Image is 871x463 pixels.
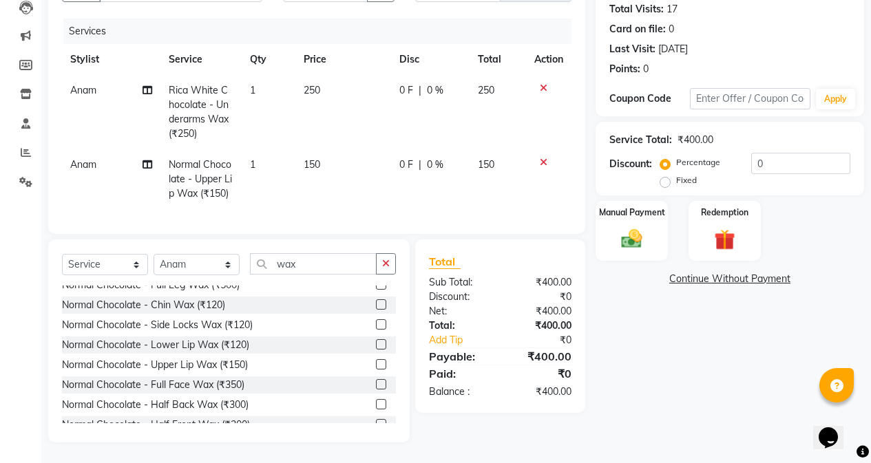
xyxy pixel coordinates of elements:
[427,83,443,98] span: 0 %
[62,318,253,332] div: Normal Chocolate - Side Locks Wax (₹120)
[676,156,720,169] label: Percentage
[478,158,494,171] span: 150
[419,290,501,304] div: Discount:
[690,88,810,109] input: Enter Offer / Coupon Code
[470,44,526,75] th: Total
[500,304,582,319] div: ₹400.00
[667,2,678,17] div: 17
[250,253,377,274] input: Search or Scan
[419,319,501,333] div: Total:
[676,174,697,186] label: Fixed
[708,227,742,252] img: _gift.svg
[70,158,96,171] span: Anam
[609,2,664,17] div: Total Visits:
[526,44,571,75] th: Action
[478,84,494,96] span: 250
[419,158,421,172] span: |
[609,62,640,76] div: Points:
[514,333,582,347] div: ₹0
[419,83,421,98] span: |
[391,44,470,75] th: Disc
[419,365,501,382] div: Paid:
[419,333,514,347] a: Add Tip
[304,158,320,171] span: 150
[62,378,244,392] div: Normal Chocolate - Full Face Wax (₹350)
[658,42,688,56] div: [DATE]
[599,206,665,219] label: Manual Payment
[500,348,582,365] div: ₹400.00
[419,304,501,319] div: Net:
[598,272,861,286] a: Continue Without Payment
[609,157,652,171] div: Discount:
[615,227,649,251] img: _cash.svg
[678,133,713,147] div: ₹400.00
[250,158,255,171] span: 1
[250,84,255,96] span: 1
[419,348,501,365] div: Payable:
[242,44,295,75] th: Qty
[419,385,501,399] div: Balance :
[62,298,225,312] div: Normal Chocolate - Chin Wax (₹120)
[62,418,250,432] div: Normal Chocolate - Half Front Wax (₹300)
[62,358,248,372] div: Normal Chocolate - Upper Lip Wax (₹150)
[160,44,241,75] th: Service
[62,338,249,352] div: Normal Chocolate - Lower Lip Wax (₹120)
[500,275,582,290] div: ₹400.00
[500,385,582,399] div: ₹400.00
[70,84,96,96] span: Anam
[304,84,320,96] span: 250
[62,398,249,412] div: Normal Chocolate - Half Back Wax (₹300)
[500,319,582,333] div: ₹400.00
[701,206,748,219] label: Redemption
[295,44,391,75] th: Price
[399,83,413,98] span: 0 F
[62,44,160,75] th: Stylist
[427,158,443,172] span: 0 %
[63,19,582,44] div: Services
[62,278,240,292] div: Normal Chocolate - Full Leg Wax (₹500)
[816,89,855,109] button: Apply
[609,22,666,36] div: Card on file:
[609,42,655,56] div: Last Visit:
[643,62,649,76] div: 0
[419,275,501,290] div: Sub Total:
[169,84,229,140] span: Rica White Chocolate - Underarms Wax (₹250)
[813,408,857,449] iframe: chat widget
[669,22,674,36] div: 0
[399,158,413,172] span: 0 F
[169,158,232,200] span: Normal Chocolate - Upper Lip Wax (₹150)
[609,133,672,147] div: Service Total:
[500,290,582,304] div: ₹0
[429,255,461,269] span: Total
[609,91,690,106] div: Coupon Code
[500,365,582,382] div: ₹0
